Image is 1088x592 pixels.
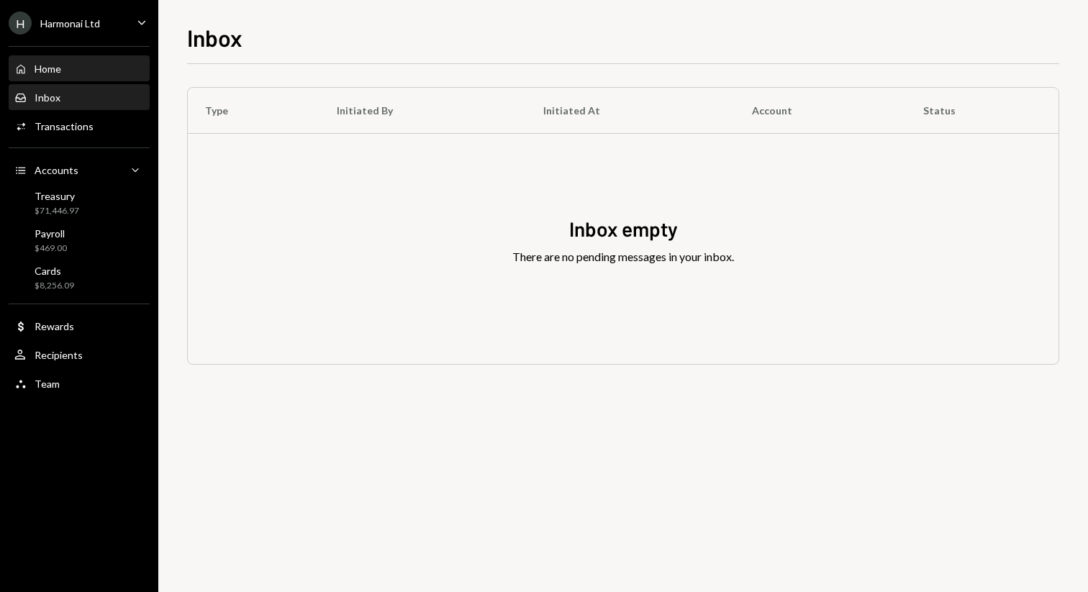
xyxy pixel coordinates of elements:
[35,91,60,104] div: Inbox
[35,280,74,292] div: $8,256.09
[187,23,242,52] h1: Inbox
[35,205,79,217] div: $71,446.97
[9,84,150,110] a: Inbox
[9,186,150,220] a: Treasury$71,446.97
[735,88,905,134] th: Account
[9,223,150,258] a: Payroll$469.00
[40,17,100,29] div: Harmonai Ltd
[9,313,150,339] a: Rewards
[35,227,67,240] div: Payroll
[188,88,319,134] th: Type
[9,260,150,295] a: Cards$8,256.09
[526,88,735,134] th: Initiated At
[35,63,61,75] div: Home
[35,265,74,277] div: Cards
[35,320,74,332] div: Rewards
[9,157,150,183] a: Accounts
[35,190,79,202] div: Treasury
[9,12,32,35] div: H
[512,248,734,265] div: There are no pending messages in your inbox.
[319,88,527,134] th: Initiated By
[906,88,1058,134] th: Status
[9,55,150,81] a: Home
[35,120,94,132] div: Transactions
[9,370,150,396] a: Team
[35,242,67,255] div: $469.00
[9,342,150,368] a: Recipients
[35,349,83,361] div: Recipients
[569,215,678,243] div: Inbox empty
[35,378,60,390] div: Team
[35,164,78,176] div: Accounts
[9,113,150,139] a: Transactions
